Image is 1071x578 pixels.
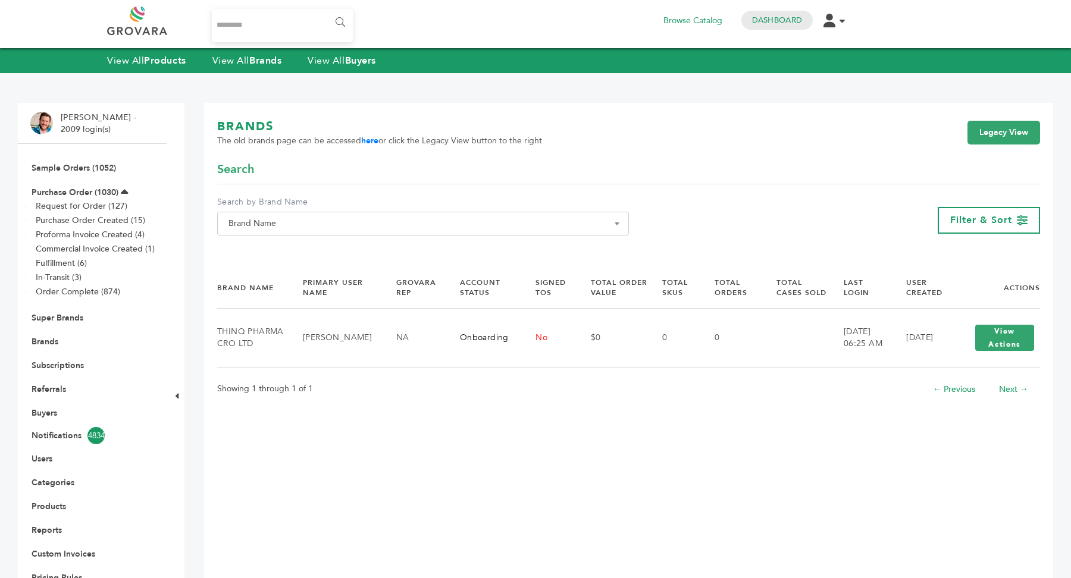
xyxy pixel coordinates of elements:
th: Total SKUs [647,268,700,308]
strong: Buyers [345,54,376,67]
strong: Brands [249,54,281,67]
span: The old brands page can be accessed or click the Legacy View button to the right [217,135,542,147]
p: Showing 1 through 1 of 1 [217,382,313,396]
th: Actions [954,268,1040,308]
a: Order Complete (874) [36,286,120,297]
span: Brand Name [224,215,622,232]
td: No [521,309,575,367]
a: Referrals [32,384,66,395]
td: 0 [700,309,762,367]
a: Buyers [32,407,57,419]
td: $0 [576,309,647,367]
a: ← Previous [933,384,975,395]
a: Sample Orders (1052) [32,162,116,174]
a: Purchase Order Created (15) [36,215,145,226]
th: Total Orders [700,268,762,308]
a: Super Brands [32,312,83,323]
a: In-Transit (3) [36,272,82,283]
label: Search by Brand Name [217,196,629,208]
th: Primary User Name [288,268,381,308]
td: [DATE] 06:25 AM [829,309,891,367]
a: Commercial Invoice Created (1) [36,243,155,255]
a: Dashboard [752,15,802,26]
a: View AllProducts [107,54,186,67]
a: Proforma Invoice Created (4) [36,229,145,240]
th: User Created [891,268,954,308]
a: Notifications4834 [32,427,153,444]
th: Total Order Value [576,268,647,308]
span: Brand Name [217,212,629,235]
a: Brands [32,336,58,347]
a: Subscriptions [32,360,84,371]
span: Filter & Sort [950,213,1012,227]
td: THINQ PHARMA CRO LTD [217,309,288,367]
td: 0 [647,309,700,367]
td: [DATE] [891,309,954,367]
a: Legacy View [967,121,1040,144]
a: Request for Order (127) [36,200,127,212]
th: Grovara Rep [381,268,445,308]
a: View AllBrands [212,54,282,67]
td: NA [381,309,445,367]
a: View AllBuyers [308,54,376,67]
h1: BRANDS [217,118,542,135]
a: Fulfillment (6) [36,257,87,269]
strong: Products [144,54,186,67]
td: Onboarding [445,309,521,367]
a: here [361,135,378,146]
span: 4834 [87,427,105,444]
a: Users [32,453,52,464]
th: Last Login [829,268,891,308]
th: Brand Name [217,268,288,308]
span: Search [217,161,254,178]
a: Purchase Order (1030) [32,187,118,198]
a: Reports [32,524,62,536]
th: Total Cases Sold [762,268,829,308]
a: Categories [32,477,74,488]
a: Browse Catalog [663,14,722,27]
a: Products [32,501,66,512]
td: [PERSON_NAME] [288,309,381,367]
li: [PERSON_NAME] - 2009 login(s) [61,112,139,135]
button: View Actions [975,325,1034,351]
a: Next → [999,384,1028,395]
th: Account Status [445,268,521,308]
a: Custom Invoices [32,548,95,560]
input: Search... [212,9,353,42]
th: Signed TOS [521,268,575,308]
